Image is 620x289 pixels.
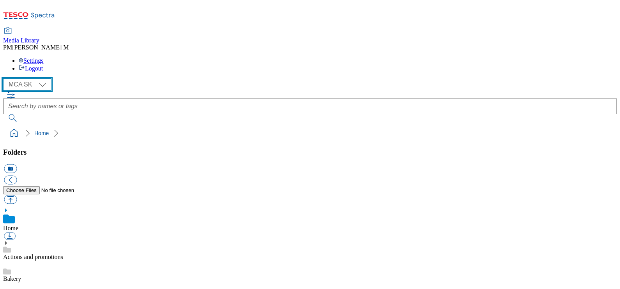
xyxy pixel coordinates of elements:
a: Actions and promotions [3,254,63,260]
span: PM [3,44,12,51]
a: Home [3,225,18,231]
a: Home [34,130,49,136]
nav: breadcrumb [3,126,617,141]
a: Logout [19,65,43,72]
span: [PERSON_NAME] M [12,44,69,51]
a: Bakery [3,275,21,282]
input: Search by names or tags [3,99,617,114]
a: home [8,127,20,139]
a: Media Library [3,28,39,44]
span: Media Library [3,37,39,44]
h3: Folders [3,148,617,157]
a: Settings [19,57,44,64]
